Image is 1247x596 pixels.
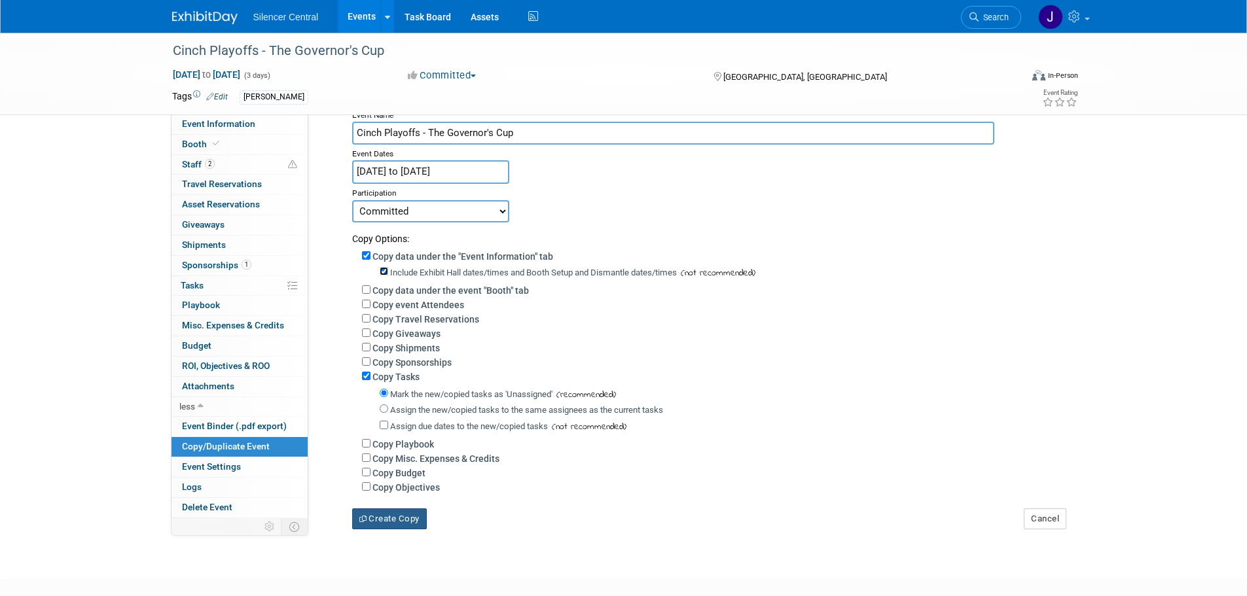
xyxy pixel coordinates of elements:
[172,135,308,154] a: Booth
[548,420,626,434] span: (not recommended)
[372,251,553,262] label: Copy data under the "Event Information" tab
[206,92,228,101] a: Edit
[390,389,552,399] label: Mark the new/copied tasks as 'Unassigned'
[352,145,1066,160] div: Event Dates
[372,285,529,296] label: Copy data under the event "Booth" tab
[1042,90,1077,96] div: Event Rating
[200,69,213,80] span: to
[172,215,308,235] a: Giveaways
[172,357,308,376] a: ROI, Objectives & ROO
[172,417,308,436] a: Event Binder (.pdf export)
[961,6,1021,29] a: Search
[172,377,308,396] a: Attachments
[182,159,215,169] span: Staff
[172,296,308,315] a: Playbook
[281,518,308,535] td: Toggle Event Tabs
[390,405,663,415] label: Assign the new/copied tasks to the same assignees as the current tasks
[172,69,241,80] span: [DATE] [DATE]
[403,69,481,82] button: Committed
[182,239,226,250] span: Shipments
[243,71,270,80] span: (3 days)
[182,260,251,270] span: Sponsorships
[242,260,251,270] span: 1
[172,11,238,24] img: ExhibitDay
[182,139,222,149] span: Booth
[390,421,548,431] label: Assign due dates to the new/copied tasks
[372,357,452,368] label: Copy Sponsorships
[677,266,755,280] span: (not recommended)
[979,12,1009,22] span: Search
[352,222,1066,245] div: Copy Options:
[205,159,215,169] span: 2
[259,518,281,535] td: Personalize Event Tab Strip
[172,437,308,457] a: Copy/Duplicate Event
[182,219,225,230] span: Giveaways
[372,468,425,478] label: Copy Budget
[372,343,440,353] label: Copy Shipments
[182,482,202,492] span: Logs
[372,328,441,339] label: Copy Giveaways
[182,118,255,129] span: Event Information
[182,360,270,371] span: ROI, Objectives & ROO
[172,498,308,517] a: Delete Event
[179,401,195,412] span: less
[723,72,887,82] span: [GEOGRAPHIC_DATA], [GEOGRAPHIC_DATA]
[172,336,308,356] a: Budget
[181,280,204,290] span: Tasks
[944,68,1079,88] div: Event Format
[372,372,420,382] label: Copy Tasks
[172,397,308,417] a: less
[182,199,260,209] span: Asset Reservations
[352,184,1066,200] div: Participation
[240,90,308,104] div: [PERSON_NAME]
[1047,71,1078,80] div: In-Person
[390,268,677,277] label: Include Exhibit Hall dates/times and Booth Setup and Dismantle dates/times
[172,175,308,194] a: Travel Reservations
[372,453,499,464] label: Copy Misc. Expenses & Credits
[253,12,319,22] span: Silencer Central
[288,159,297,171] span: Potential Scheduling Conflict -- at least one attendee is tagged in another overlapping event.
[182,461,241,472] span: Event Settings
[182,300,220,310] span: Playbook
[1024,508,1066,529] button: Cancel
[1038,5,1063,29] img: Jessica Crawford
[182,502,232,512] span: Delete Event
[172,276,308,296] a: Tasks
[172,195,308,215] a: Asset Reservations
[172,256,308,275] a: Sponsorships1
[552,388,616,402] span: (recommended)
[172,155,308,175] a: Staff2
[213,140,219,147] i: Booth reservation complete
[182,381,234,391] span: Attachments
[168,39,1002,63] div: Cinch Playoffs - The Governor's Cup
[182,320,284,330] span: Misc. Expenses & Credits
[1032,70,1045,80] img: Format-Inperson.png
[372,314,479,324] label: Copy Travel Reservations
[352,508,427,529] button: Create Copy
[182,441,270,451] span: Copy/Duplicate Event
[172,90,228,105] td: Tags
[182,179,262,189] span: Travel Reservations
[172,114,308,134] a: Event Information
[172,478,308,497] a: Logs
[182,340,211,351] span: Budget
[172,316,308,336] a: Misc. Expenses & Credits
[372,439,434,449] label: Copy Playbook
[372,482,440,493] label: Copy Objectives
[172,457,308,477] a: Event Settings
[172,236,308,255] a: Shipments
[372,300,464,310] label: Copy event Attendees
[182,421,287,431] span: Event Binder (.pdf export)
